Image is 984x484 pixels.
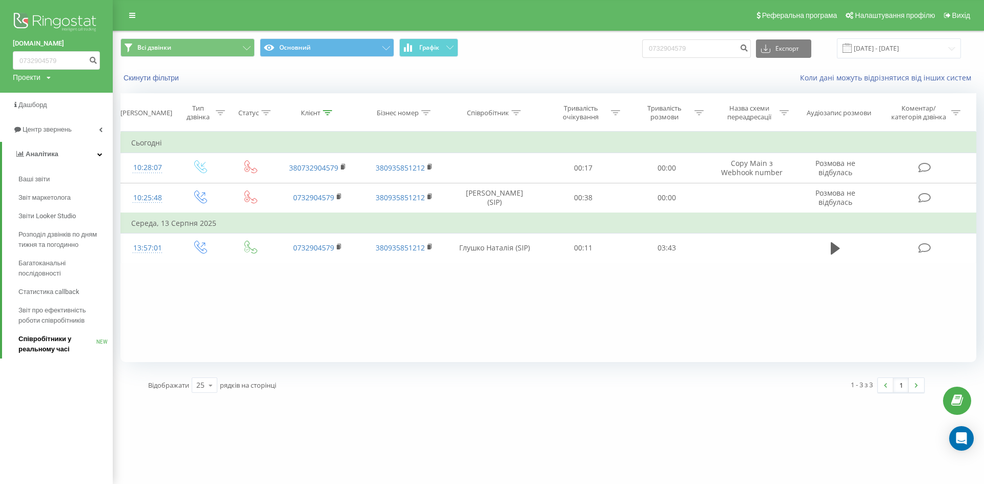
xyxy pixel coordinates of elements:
[18,229,108,250] span: Розподіл дзвінків по дням тижня та погодинно
[448,233,541,263] td: Глушко Наталія (SIP)
[120,73,184,82] button: Скинути фільтри
[13,10,100,36] img: Ringostat logo
[18,258,108,279] span: Багатоканальні послідовності
[625,153,709,183] td: 00:00
[121,213,976,234] td: Середа, 13 Серпня 2025
[851,380,873,390] div: 1 - 3 з 3
[18,170,113,188] a: Ваші звіти
[148,381,189,390] span: Відображати
[260,38,394,57] button: Основний
[642,39,751,58] input: Пошук за номером
[542,183,625,213] td: 00:38
[377,109,419,117] div: Бізнес номер
[949,426,974,451] div: Open Intercom Messenger
[18,305,108,326] span: Звіт про ефективність роботи співробітників
[762,11,837,19] span: Реферальна програма
[807,109,871,117] div: Аудіозапис розмови
[637,104,692,121] div: Тривалість розмови
[289,163,338,173] a: 380732904579
[131,158,164,178] div: 10:28:07
[399,38,458,57] button: Графік
[376,163,425,173] a: 380935851212
[815,188,855,207] span: Розмова не відбулась
[376,243,425,252] a: 380935851212
[18,211,76,221] span: Звіти Looker Studio
[722,104,777,121] div: Назва схеми переадресації
[2,142,113,166] a: Аналiтика
[13,51,100,70] input: Пошук за номером
[301,109,320,117] div: Клієнт
[18,283,113,301] a: Статистика callback
[121,133,976,153] td: Сьогодні
[709,153,795,183] td: Copy Main з Webhook number
[18,254,113,283] a: Багатоканальні послідовності
[13,38,100,49] a: [DOMAIN_NAME]
[889,104,949,121] div: Коментар/категорія дзвінка
[625,233,709,263] td: 03:43
[18,207,113,225] a: Звіти Looker Studio
[137,44,171,52] span: Всі дзвінки
[18,193,71,203] span: Звіт маркетолога
[18,188,113,207] a: Звіт маркетолога
[467,109,509,117] div: Співробітник
[952,11,970,19] span: Вихід
[376,193,425,202] a: 380935851212
[220,381,276,390] span: рядків на сторінці
[18,101,47,109] span: Дашборд
[183,104,213,121] div: Тип дзвінка
[26,150,58,158] span: Аналiтика
[120,109,172,117] div: [PERSON_NAME]
[448,183,541,213] td: [PERSON_NAME] (SIP)
[120,38,255,57] button: Всі дзвінки
[542,233,625,263] td: 00:11
[542,153,625,183] td: 00:17
[131,238,164,258] div: 13:57:01
[293,193,334,202] a: 0732904579
[855,11,935,19] span: Налаштування профілю
[196,380,204,390] div: 25
[419,44,439,51] span: Графік
[800,73,976,82] a: Коли дані можуть відрізнятися вiд інших систем
[23,125,72,133] span: Центр звернень
[18,225,113,254] a: Розподіл дзвінків по дням тижня та погодинно
[238,109,259,117] div: Статус
[893,378,909,392] a: 1
[131,188,164,208] div: 10:25:48
[756,39,811,58] button: Експорт
[293,243,334,252] a: 0732904579
[18,334,96,354] span: Співробітники у реальному часі
[815,158,855,177] span: Розмова не відбулась
[18,287,79,297] span: Статистика callback
[625,183,709,213] td: 00:00
[18,174,50,184] span: Ваші звіти
[553,104,608,121] div: Тривалість очікування
[13,72,40,82] div: Проекти
[18,301,113,330] a: Звіт про ефективність роботи співробітників
[18,330,113,359] a: Співробітники у реальному часіNEW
